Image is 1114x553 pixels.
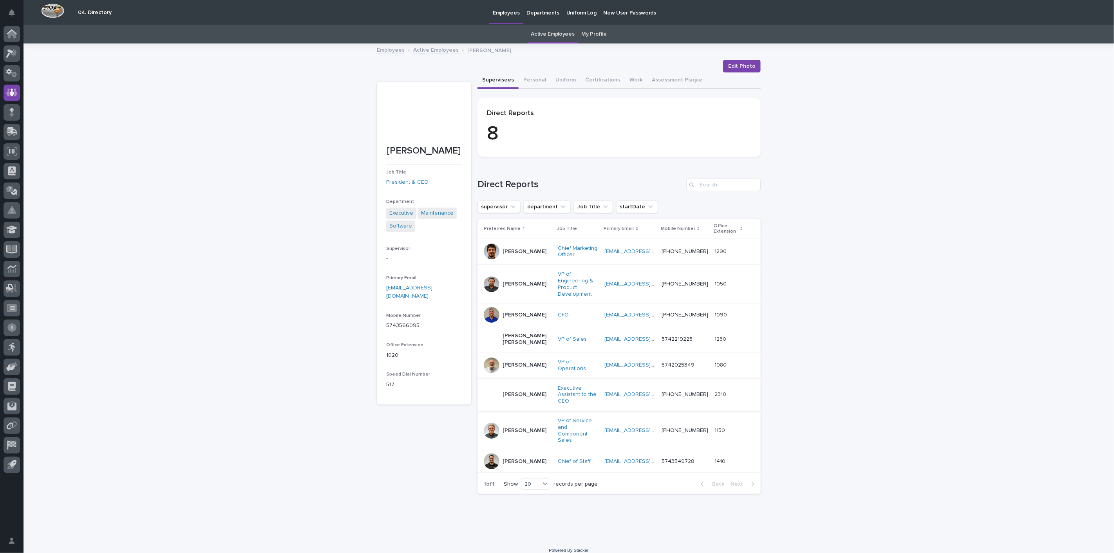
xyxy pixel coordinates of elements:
[686,179,761,191] input: Search
[386,255,462,263] p: -
[484,224,521,233] p: Preferred Name
[477,352,761,378] tr: [PERSON_NAME]VP of Operations [EMAIL_ADDRESS][DOMAIN_NAME] 574202534910801080
[503,248,546,255] p: [PERSON_NAME]
[503,362,546,369] p: [PERSON_NAME]
[604,336,693,342] a: [EMAIL_ADDRESS][DOMAIN_NAME]
[604,281,693,287] a: [EMAIL_ADDRESS][DOMAIN_NAME]
[10,9,20,22] div: Notifications
[662,249,708,254] a: [PHONE_NUMBER]
[647,72,707,89] button: Assessment Plaque
[604,459,693,464] a: [EMAIL_ADDRESS][DOMAIN_NAME]
[731,481,748,487] span: Next
[477,201,521,213] button: supervisor
[581,72,625,89] button: Certifications
[421,209,454,217] a: Maintenance
[714,310,729,318] p: 1090
[616,201,658,213] button: startDate
[521,480,540,488] div: 20
[503,312,546,318] p: [PERSON_NAME]
[477,304,761,326] tr: [PERSON_NAME]CFO [EMAIL_ADDRESS][DOMAIN_NAME] [PHONE_NUMBER]10901090
[386,145,462,157] p: [PERSON_NAME]
[386,323,420,328] a: 5743566095
[714,279,728,287] p: 1050
[714,222,738,236] p: Office Extension
[604,249,693,254] a: [EMAIL_ADDRESS][DOMAIN_NAME]
[477,475,501,494] p: 1 of 1
[558,458,591,465] a: Chief of Staff
[503,427,546,434] p: [PERSON_NAME]
[477,239,761,265] tr: [PERSON_NAME]Chief Marketing Officer [EMAIL_ADDRESS][DOMAIN_NAME] [PHONE_NUMBER]12901290
[487,122,751,146] p: 8
[477,450,761,473] tr: [PERSON_NAME]Chief of Staff [EMAIL_ADDRESS][DOMAIN_NAME] 574354972814101410
[604,312,693,318] a: [EMAIL_ADDRESS][DOMAIN_NAME]
[377,45,405,54] a: Employees
[558,359,598,372] a: VP of Operations
[519,72,551,89] button: Personal
[558,312,569,318] a: CFO
[582,25,607,43] a: My Profile
[557,224,577,233] p: Job Title
[558,417,598,444] a: VP of Service and Component Sales
[714,360,728,369] p: 1080
[558,245,598,258] a: Chief Marketing Officer
[625,72,647,89] button: Work
[386,246,410,251] span: Supervisor
[386,372,430,377] span: Speed Dial Number
[386,170,406,175] span: Job Title
[477,326,761,352] tr: [PERSON_NAME] [PERSON_NAME]VP of Sales [EMAIL_ADDRESS][DOMAIN_NAME] 574221922512301230
[604,224,634,233] p: Primary Email
[503,333,552,346] p: [PERSON_NAME] [PERSON_NAME]
[558,385,598,405] a: Executive Assistant to the CEO
[389,222,412,230] a: Software
[662,459,694,464] a: 5743549728
[386,381,462,389] p: 517
[386,178,429,186] a: President & CEO
[531,25,575,43] a: Active Employees
[714,457,727,465] p: 1410
[714,426,727,434] p: 1150
[386,199,414,204] span: Department
[727,481,761,488] button: Next
[662,281,708,287] a: [PHONE_NUMBER]
[503,281,546,287] p: [PERSON_NAME]
[714,390,728,398] p: 2310
[661,224,695,233] p: Mobile Number
[604,362,693,368] a: [EMAIL_ADDRESS][DOMAIN_NAME]
[386,343,423,347] span: Office Extension
[558,271,598,297] a: VP of Engineering & Product Development
[574,201,613,213] button: Job Title
[558,336,587,343] a: VP of Sales
[477,72,519,89] button: Supervisees
[78,9,112,16] h2: 04. Directory
[662,392,708,397] a: [PHONE_NUMBER]
[604,428,693,433] a: [EMAIL_ADDRESS][DOMAIN_NAME]
[503,391,546,398] p: [PERSON_NAME]
[549,548,588,553] a: Powered By Stacker
[386,276,416,280] span: Primary Email
[524,201,571,213] button: department
[662,362,694,368] a: 5742025349
[728,62,756,70] span: Edit Photo
[662,336,693,342] a: 5742219225
[551,72,581,89] button: Uniform
[707,481,724,487] span: Back
[389,209,413,217] a: Executive
[4,5,20,21] button: Notifications
[723,60,761,72] button: Edit Photo
[477,378,761,411] tr: [PERSON_NAME]Executive Assistant to the CEO [EMAIL_ADDRESS][DOMAIN_NAME] [PHONE_NUMBER]23102310
[553,481,598,488] p: records per page
[386,351,462,360] p: 1020
[386,313,421,318] span: Mobile Number
[714,334,728,343] p: 1230
[604,392,693,397] a: [EMAIL_ADDRESS][DOMAIN_NAME]
[477,179,683,190] h1: Direct Reports
[41,4,64,18] img: Workspace Logo
[386,285,432,299] a: [EMAIL_ADDRESS][DOMAIN_NAME]
[662,428,708,433] a: [PHONE_NUMBER]
[413,45,459,54] a: Active Employees
[504,481,518,488] p: Show
[487,109,751,118] p: Direct Reports
[467,45,511,54] p: [PERSON_NAME]
[694,481,727,488] button: Back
